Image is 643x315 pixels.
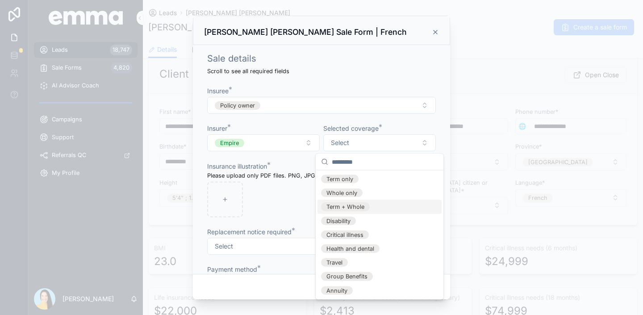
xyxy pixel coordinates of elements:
span: Select [215,242,233,251]
h1: Sale details [207,52,256,65]
div: Suggestions [316,170,443,299]
span: Selected coverage [323,124,379,132]
button: Select Button [323,134,436,151]
button: Select Button [207,238,436,255]
h3: [PERSON_NAME] [PERSON_NAME] Sale Form | French [204,27,407,37]
div: Critical illness [326,230,363,239]
span: Insurer [207,124,227,132]
div: Term only [326,175,353,183]
div: Policy owner [220,101,255,110]
div: Annuity [326,286,347,294]
span: Scroll to see all required fields [207,67,289,75]
span: Please upload only PDF files. PNG, JPG, and screenshots are not accepted. [207,172,413,179]
span: Insurance illustration [207,162,267,170]
div: Empire [220,139,239,147]
div: Health and dental [326,244,374,253]
div: Term + Whole [326,203,364,211]
div: Travel [326,258,342,267]
div: Whole only [326,189,357,197]
span: Replacement notice required [207,228,292,236]
span: Select [331,138,349,147]
div: Group Benefits [326,272,367,281]
button: Select Button [207,97,436,114]
div: Disability [326,216,351,225]
button: Select Button [207,134,320,151]
span: Insuree [207,87,229,95]
span: Payment method [207,265,257,273]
